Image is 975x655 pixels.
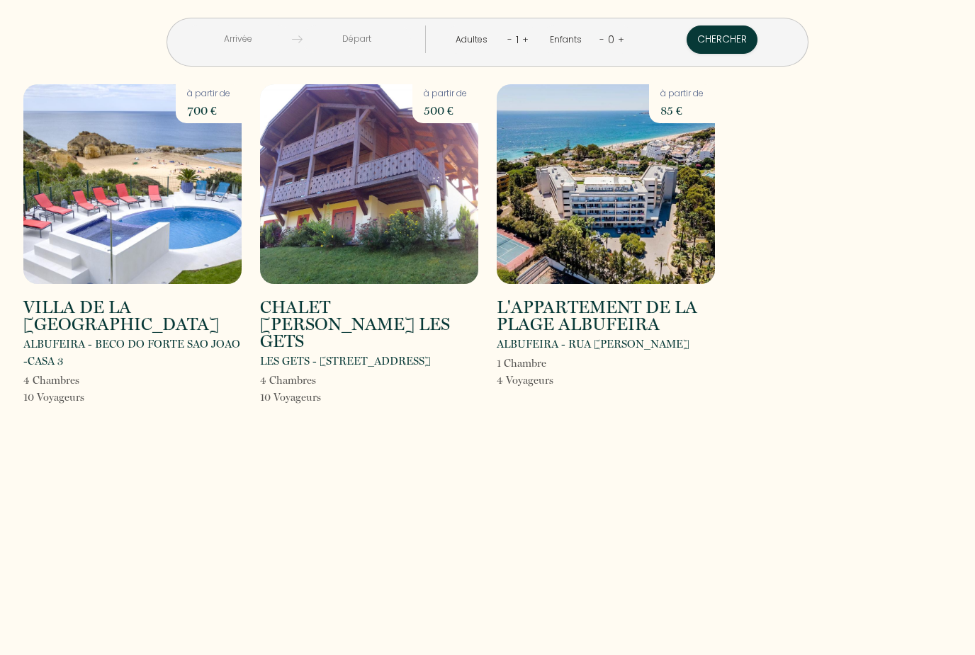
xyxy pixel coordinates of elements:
p: 1 Chambre [497,355,553,372]
p: 700 € [187,101,230,120]
span: s [75,374,79,387]
span: s [317,391,321,404]
a: - [599,33,604,46]
p: à partir de [187,87,230,101]
p: 85 € [660,101,704,120]
div: 1 [512,28,522,51]
p: ALBUFEIRA - BECO DO FORTE SAO JOAO -CASA 3 [23,336,242,370]
p: à partir de [424,87,467,101]
p: à partir de [660,87,704,101]
p: 4 Voyageur [497,372,553,389]
span: s [549,374,553,387]
span: s [80,391,84,404]
p: 4 Chambre [23,372,84,389]
div: Adultes [456,33,492,47]
img: rental-image [260,84,478,284]
div: Enfants [550,33,587,47]
span: s [312,374,316,387]
p: 10 Voyageur [23,389,84,406]
p: 4 Chambre [260,372,321,389]
h2: L'APPARTEMENT DE LA PLAGE ALBUFEIRA [497,299,715,333]
a: + [522,33,529,46]
p: 500 € [424,101,467,120]
p: ALBUFEIRA - RUA [PERSON_NAME] [497,336,689,353]
img: rental-image [23,84,242,284]
input: Arrivée [184,25,292,53]
button: Chercher [687,25,757,54]
a: - [507,33,512,46]
img: rental-image [497,84,715,284]
p: 10 Voyageur [260,389,321,406]
a: + [618,33,624,46]
p: LES GETS - [STREET_ADDRESS] [260,353,431,370]
img: guests [292,34,303,45]
h2: VILLA DE LA [GEOGRAPHIC_DATA] [23,299,242,333]
input: Départ [303,25,411,53]
h2: CHALET [PERSON_NAME] LES GETS [260,299,478,350]
div: 0 [604,28,618,51]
